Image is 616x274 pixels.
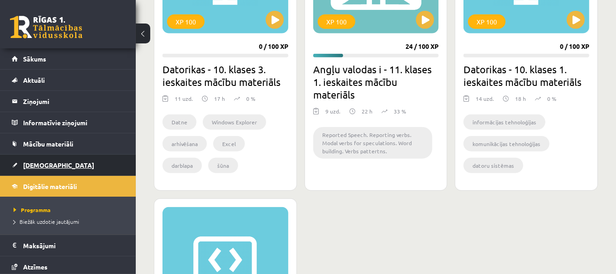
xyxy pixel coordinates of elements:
div: XP 100 [318,14,355,29]
p: 33 % [394,107,406,115]
div: 9 uzd. [325,107,340,121]
a: Ziņojumi [12,91,124,112]
li: šūna [208,158,238,173]
span: Atzīmes [23,263,48,271]
a: Informatīvie ziņojumi [12,112,124,133]
a: Maksājumi [12,235,124,256]
a: Mācību materiāli [12,133,124,154]
p: 17 h [214,94,225,103]
span: [DEMOGRAPHIC_DATA] [23,161,94,169]
li: komunikācijas tehnoloģijas [463,136,549,151]
span: Sākums [23,55,46,63]
li: Excel [213,136,245,151]
a: Sākums [12,48,124,69]
h2: Angļu valodas i - 11. klases 1. ieskaites mācību materiāls [313,63,439,101]
p: 18 h [515,94,526,103]
li: Windows Explorer [203,114,266,130]
a: Aktuāli [12,70,124,90]
li: Datne [162,114,196,130]
a: [DEMOGRAPHIC_DATA] [12,155,124,175]
span: Aktuāli [23,76,45,84]
span: Programma [14,206,51,213]
a: Programma [14,206,127,214]
li: Reported Speech. Reporting verbs. Modal verbs for speculations. Word building. Verbs pattertns. [313,127,433,159]
a: Biežāk uzdotie jautājumi [14,217,127,226]
legend: Maksājumi [23,235,124,256]
span: Mācību materiāli [23,140,73,148]
div: 11 uzd. [175,94,193,108]
li: datoru sistēmas [463,158,523,173]
p: 0 % [547,94,556,103]
li: arhivēšana [162,136,207,151]
h2: Datorikas - 10. klases 3. ieskaites mācību materiāls [162,63,288,88]
span: Biežāk uzdotie jautājumi [14,218,79,225]
p: 0 % [246,94,255,103]
legend: Informatīvie ziņojumi [23,112,124,133]
span: Digitālie materiāli [23,182,77,190]
div: XP 100 [468,14,506,29]
div: XP 100 [167,14,205,29]
li: informācijas tehnoloģijas [463,114,545,130]
legend: Ziņojumi [23,91,124,112]
a: Digitālie materiāli [12,176,124,197]
p: 22 h [362,107,372,115]
h2: Datorikas - 10. klases 1. ieskaites mācību materiāls [463,63,589,88]
a: Rīgas 1. Tālmācības vidusskola [10,16,82,38]
div: 14 uzd. [476,94,494,108]
li: darblapa [162,158,202,173]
